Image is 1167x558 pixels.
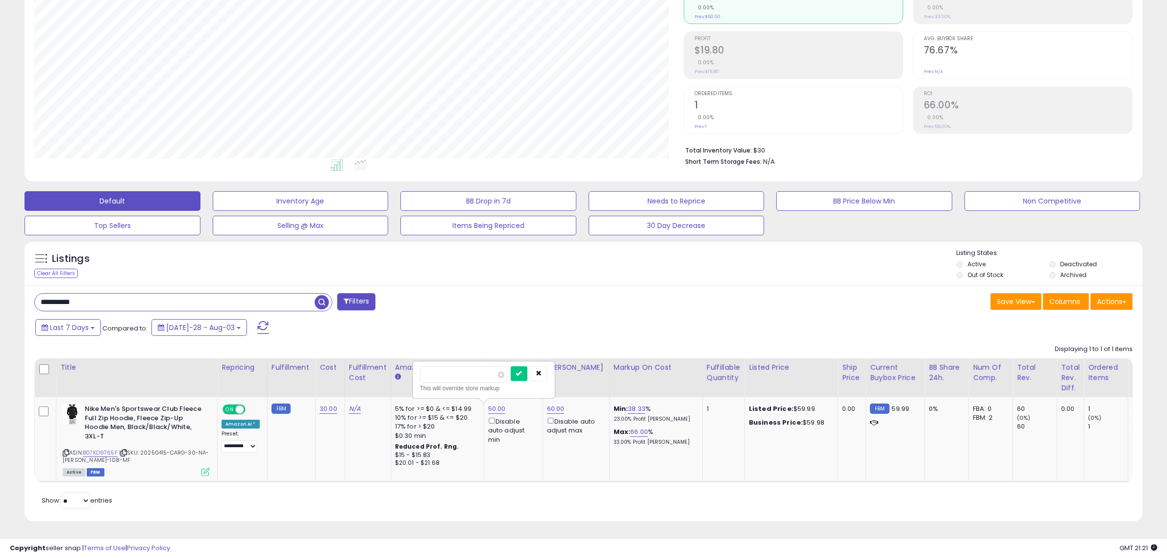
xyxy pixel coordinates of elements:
[870,362,920,383] div: Current Buybox Price
[63,405,82,424] img: 41UAM0vooeL._SL40_.jpg
[84,543,125,553] a: Terms of Use
[63,449,209,463] span: | SKU: 20250415-CARG-30-NA-[PERSON_NAME]-108-MF
[965,191,1141,211] button: Non Competitive
[973,405,1005,413] div: FBA: 0
[272,362,311,373] div: Fulfillment
[488,416,535,444] div: Disable auto adjust min
[707,405,737,413] div: 1
[609,358,702,397] th: The percentage added to the cost of goods (COGS) that forms the calculator for Min & Max prices.
[1088,405,1128,413] div: 1
[589,191,765,211] button: Needs to Reprice
[968,260,986,268] label: Active
[892,404,910,413] span: 59.99
[42,496,112,505] span: Show: entries
[589,216,765,235] button: 30 Day Decrease
[83,449,118,457] a: B07KD9765F
[395,459,476,467] div: $20.01 - $21.68
[395,373,401,381] small: Amazon Fees.
[320,404,337,414] a: 30.00
[628,404,646,414] a: 38.33
[614,428,695,446] div: %
[222,431,260,453] div: Preset:
[1055,345,1133,354] div: Displaying 1 to 1 of 1 items
[25,216,200,235] button: Top Sellers
[763,157,775,166] span: N/A
[127,543,170,553] a: Privacy Policy
[400,216,576,235] button: Items Being Repriced
[1119,543,1157,553] span: 2025-08-11 21:21 GMT
[547,404,565,414] a: 60.00
[25,191,200,211] button: Default
[957,249,1142,258] p: Listing States:
[1043,293,1089,310] button: Columns
[695,36,903,42] span: Profit
[1088,362,1124,383] div: Ordered Items
[614,416,695,423] p: 23.00% Profit [PERSON_NAME]
[272,404,291,414] small: FBM
[749,418,803,427] b: Business Price:
[968,271,1003,279] label: Out of Stock
[695,114,714,121] small: 0.00%
[222,420,260,429] div: Amazon AI *
[695,4,714,11] small: 0.00%
[614,439,695,446] p: 33.00% Profit [PERSON_NAME]
[749,362,834,373] div: Listed Price
[973,362,1009,383] div: Num of Comp.
[924,114,944,121] small: 0.00%
[395,451,476,459] div: $15 - $15.83
[1061,362,1080,393] div: Total Rev. Diff.
[1061,405,1076,413] div: 0.00
[213,191,389,211] button: Inventory Age
[35,319,101,336] button: Last 7 Days
[842,362,862,383] div: Ship Price
[50,323,89,332] span: Last 7 Days
[1017,362,1053,383] div: Total Rev.
[60,362,213,373] div: Title
[213,216,389,235] button: Selling @ Max
[614,362,698,373] div: Markup on Cost
[924,45,1132,58] h2: 76.67%
[10,543,46,553] strong: Copyright
[488,404,506,414] a: 50.00
[776,191,952,211] button: BB Price Below Min
[695,59,714,66] small: 0.00%
[1017,414,1031,422] small: (0%)
[695,14,720,20] small: Prev: $60.00
[10,544,170,553] div: seller snap | |
[349,404,361,414] a: N/A
[1017,422,1057,431] div: 60
[151,319,247,336] button: [DATE]-28 - Aug-03
[395,362,480,373] div: Amazon Fees
[1088,414,1102,422] small: (0%)
[614,405,695,423] div: %
[63,405,210,475] div: ASIN:
[749,404,794,413] b: Listed Price:
[1132,414,1146,422] small: (0%)
[685,146,752,154] b: Total Inventory Value:
[1088,422,1128,431] div: 1
[707,362,741,383] div: Fulfillable Quantity
[1091,293,1133,310] button: Actions
[166,323,235,332] span: [DATE]-28 - Aug-03
[924,100,1132,113] h2: 66.00%
[924,4,944,11] small: 0.00%
[695,100,903,113] h2: 1
[395,413,476,422] div: 10% for >= $15 & <= $20
[1060,271,1087,279] label: Archived
[223,406,236,414] span: ON
[337,293,375,310] button: Filters
[695,69,719,75] small: Prev: $19.80
[685,144,1125,155] li: $30
[395,442,459,451] b: Reduced Prof. Rng.
[349,362,387,383] div: Fulfillment Cost
[85,405,204,443] b: Nike Men's Sportswear Club Fleece Full Zip Hoodie, Fleece Zip-Up Hoodie Men, Black/Black/White, 3...
[420,383,547,393] div: This will override store markup
[395,422,476,431] div: 17% for > $20
[52,252,90,266] h5: Listings
[244,406,260,414] span: OFF
[991,293,1042,310] button: Save View
[695,45,903,58] h2: $19.80
[924,69,943,75] small: Prev: N/A
[400,191,576,211] button: BB Drop in 7d
[1060,260,1097,268] label: Deactivated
